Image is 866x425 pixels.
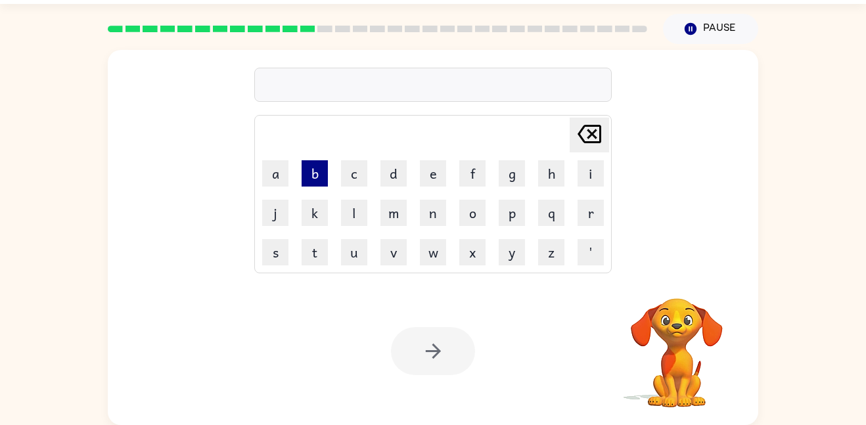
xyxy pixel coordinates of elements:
[459,200,486,226] button: o
[538,239,564,265] button: z
[302,200,328,226] button: k
[459,239,486,265] button: x
[341,160,367,187] button: c
[302,239,328,265] button: t
[302,160,328,187] button: b
[663,14,758,44] button: Pause
[538,200,564,226] button: q
[578,200,604,226] button: r
[499,160,525,187] button: g
[611,278,742,409] video: Your browser must support playing .mp4 files to use Literably. Please try using another browser.
[420,200,446,226] button: n
[538,160,564,187] button: h
[420,239,446,265] button: w
[380,200,407,226] button: m
[262,200,288,226] button: j
[578,160,604,187] button: i
[459,160,486,187] button: f
[380,239,407,265] button: v
[262,160,288,187] button: a
[578,239,604,265] button: '
[420,160,446,187] button: e
[499,200,525,226] button: p
[499,239,525,265] button: y
[341,239,367,265] button: u
[380,160,407,187] button: d
[262,239,288,265] button: s
[341,200,367,226] button: l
